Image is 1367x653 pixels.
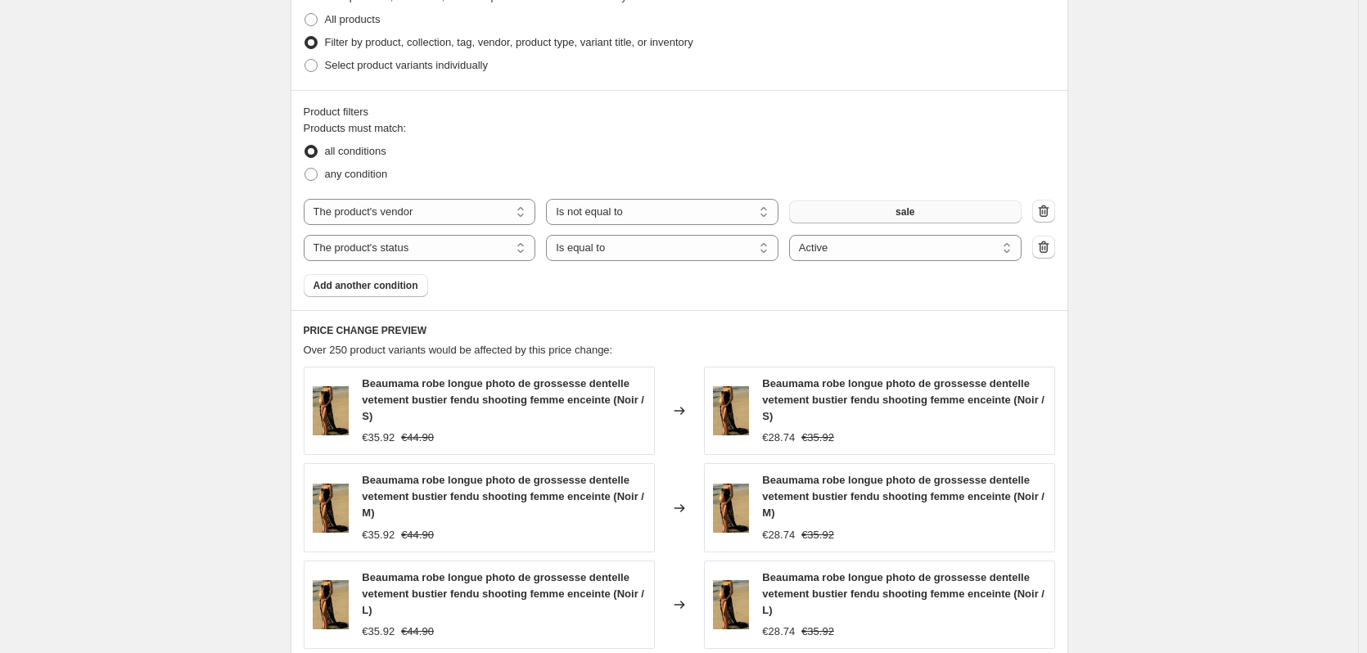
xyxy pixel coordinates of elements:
div: €35.92 [362,624,395,640]
strike: €44.90 [401,624,434,640]
span: Filter by product, collection, tag, vendor, product type, variant title, or inventory [325,36,693,48]
strike: €35.92 [801,624,834,640]
span: Beaumama robe longue photo de grossesse dentelle vetement bustier fendu shooting femme enceinte (... [362,377,644,422]
span: any condition [325,168,388,180]
span: Beaumama robe longue photo de grossesse dentelle vetement bustier fendu shooting femme enceinte (... [362,571,644,616]
img: 10107506562-1_80x.jpg [713,484,750,533]
img: 10107506562-1_80x.jpg [713,580,750,629]
strike: €44.90 [401,430,434,446]
div: €28.74 [762,430,795,446]
span: Beaumama robe longue photo de grossesse dentelle vetement bustier fendu shooting femme enceinte (... [762,474,1044,519]
span: all conditions [325,145,386,157]
div: €35.92 [362,527,395,543]
img: 10107506562-1_80x.jpg [313,484,350,533]
span: All products [325,13,381,25]
div: €28.74 [762,624,795,640]
button: sale [789,200,1022,223]
strike: €35.92 [801,430,834,446]
strike: €35.92 [801,527,834,543]
span: Select product variants individually [325,59,488,71]
img: 10107506562-1_80x.jpg [713,386,750,435]
span: Beaumama robe longue photo de grossesse dentelle vetement bustier fendu shooting femme enceinte (... [762,571,1044,616]
span: Over 250 product variants would be affected by this price change: [304,344,613,356]
span: Add another condition [314,279,418,292]
img: 10107506562-1_80x.jpg [313,386,350,435]
button: Add another condition [304,274,428,297]
img: 10107506562-1_80x.jpg [313,580,350,629]
strike: €44.90 [401,527,434,543]
span: Products must match: [304,122,407,134]
h6: PRICE CHANGE PREVIEW [304,324,1055,337]
div: €35.92 [362,430,395,446]
span: Beaumama robe longue photo de grossesse dentelle vetement bustier fendu shooting femme enceinte (... [362,474,644,519]
span: sale [896,205,914,218]
span: Beaumama robe longue photo de grossesse dentelle vetement bustier fendu shooting femme enceinte (... [762,377,1044,422]
div: €28.74 [762,527,795,543]
div: Product filters [304,104,1055,120]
